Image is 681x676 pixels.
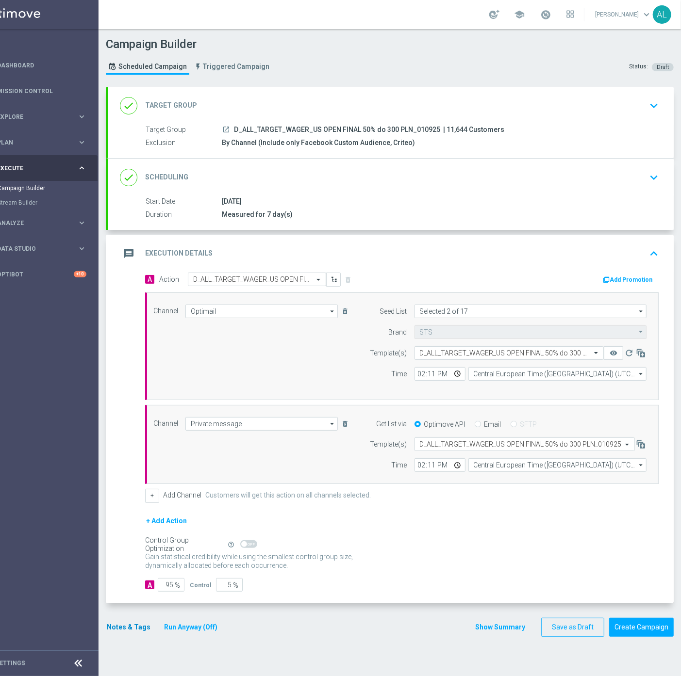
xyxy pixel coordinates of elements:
button: keyboard_arrow_down [646,168,662,187]
div: message Execution Details keyboard_arrow_up [120,244,662,263]
label: Customers will get this action on all channels selected. [205,491,371,499]
label: Optimove API [424,420,465,429]
ng-select: D_ALL_TARGET_WAGER_US OPEN FINAL 50% do 300 PLN_010925 [415,346,604,360]
i: refresh [624,348,634,358]
div: Status: [629,63,648,71]
i: help_outline [228,541,234,548]
div: By Channel (Include only Facebook Custom Audience, Criteo) [222,138,655,147]
button: delete_forever [340,418,350,430]
input: Select channel [185,417,338,431]
i: keyboard_arrow_right [77,218,86,227]
div: AL [653,5,671,24]
i: arrow_drop_down [636,326,646,338]
button: refresh [623,346,635,360]
label: Template(s) [370,349,407,357]
i: keyboard_arrow_right [77,163,86,173]
span: Scheduled Campaign [118,63,187,71]
i: launch [222,126,230,133]
span: D_ALL_TARGET_WAGER_US OPEN FINAL 50% do 300 PLN_010925 [234,126,440,134]
button: Show Summary [475,622,526,633]
label: Time [392,370,407,378]
i: delete_forever [341,420,349,428]
button: + Add Action [145,515,188,527]
label: Time [392,461,407,469]
h2: Execution Details [145,249,213,258]
button: + [145,489,159,502]
input: Select channel [185,305,338,318]
div: Measured for 7 day(s) [222,209,655,219]
i: message [120,245,137,262]
span: A [145,275,154,284]
button: Save as Draft [541,618,604,637]
a: Scheduled Campaign [106,59,189,75]
a: [PERSON_NAME]keyboard_arrow_down [594,7,653,22]
input: Brand design, Reactivation [415,305,647,318]
label: Duration [146,210,222,219]
label: Start Date [146,197,222,206]
label: SFTP [520,420,537,429]
div: Control Group Optimization [145,536,227,553]
input: Select time zone [468,458,647,472]
h2: Target Group [145,101,197,110]
i: arrow_drop_down [636,368,646,380]
ng-select: D_ALL_TARGET_WAGER_US OPEN FINAL 50% do 300 PLN_010925 [188,273,326,286]
i: arrow_drop_down [328,305,337,318]
button: help_outline [227,539,240,550]
i: keyboard_arrow_down [647,170,661,185]
button: Notes & Tags [106,621,151,633]
span: % [233,581,238,590]
label: Channel [153,307,178,315]
label: Exclusion [146,139,222,147]
input: Select time zone [468,367,647,381]
label: Add Channel [163,491,201,499]
colored-tag: Draft [652,63,674,70]
div: +10 [74,271,86,277]
i: arrow_drop_down [636,459,646,471]
label: Get list via [377,420,407,428]
button: Run Anyway (Off) [163,621,218,633]
a: Triggered Campaign [192,59,272,75]
i: done [120,97,137,114]
i: arrow_drop_down [328,418,337,430]
div: [DATE] [222,196,655,206]
label: Brand [389,328,407,337]
span: school [514,9,525,20]
span: | 11,644 Customers [443,126,504,134]
div: done Target Group keyboard_arrow_down [120,97,662,115]
i: keyboard_arrow_down [647,98,661,113]
span: Draft [657,64,669,70]
label: Target Group [146,126,222,134]
h1: Campaign Builder [106,37,274,51]
label: Template(s) [370,440,407,449]
label: Channel [153,419,178,428]
label: Action [159,275,179,284]
ng-select: D_ALL_TARGET_WAGER_US OPEN FINAL 50% do 300 PLN_010925 [415,437,635,451]
div: A [145,580,154,589]
i: keyboard_arrow_right [77,244,86,253]
button: remove_red_eye [604,346,623,360]
span: Triggered Campaign [203,63,269,71]
span: % [175,581,180,590]
button: keyboard_arrow_up [646,244,662,263]
span: keyboard_arrow_down [641,9,652,20]
button: delete_forever [340,306,350,317]
div: done Scheduling keyboard_arrow_down [120,168,662,187]
i: keyboard_arrow_right [77,112,86,121]
i: keyboard_arrow_right [77,138,86,147]
button: Create Campaign [609,618,674,637]
h2: Scheduling [145,173,188,182]
i: done [120,169,137,186]
label: Email [484,420,501,429]
button: Add Promotion [602,274,656,285]
i: delete_forever [341,307,349,315]
label: Seed List [380,307,407,316]
i: keyboard_arrow_up [647,246,661,261]
i: arrow_drop_down [636,305,646,318]
i: remove_red_eye [610,349,617,357]
div: Control [190,580,211,589]
button: keyboard_arrow_down [646,97,662,115]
